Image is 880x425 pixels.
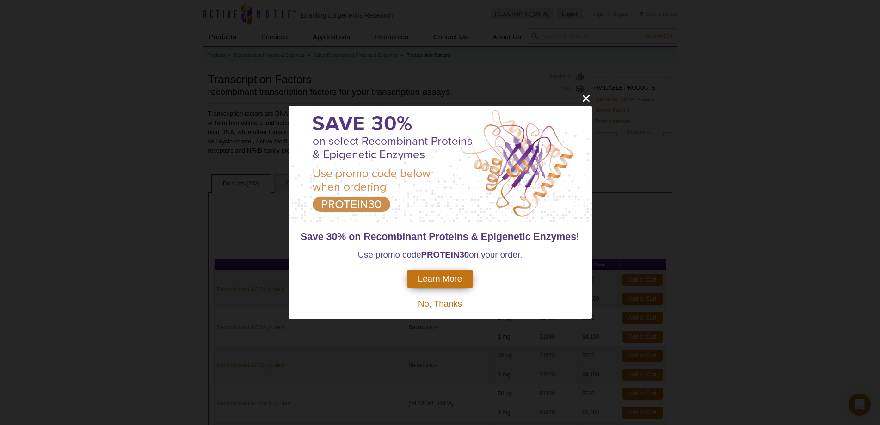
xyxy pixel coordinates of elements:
[580,92,592,104] button: close
[358,250,523,259] span: Use promo code on your order.
[418,299,462,308] span: No, Thanks
[421,250,469,259] strong: PROTEIN30
[418,274,462,284] span: Learn More
[301,231,579,242] span: Save 30% on Recombinant Proteins & Epigenetic Enzymes!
